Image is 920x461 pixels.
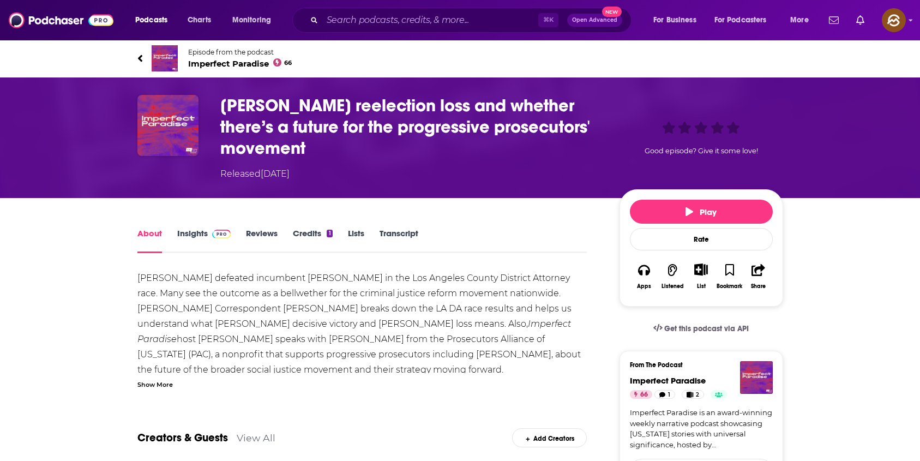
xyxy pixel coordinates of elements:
[630,228,773,250] div: Rate
[790,13,809,28] span: More
[225,11,285,29] button: open menu
[690,264,712,276] button: Show More Button
[664,324,749,333] span: Get this podcast via API
[380,228,418,253] a: Transcript
[538,13,558,27] span: ⌘ K
[152,45,178,71] img: Imperfect Paradise
[687,256,715,296] div: Show More ButtonList
[9,10,113,31] img: Podchaser - Follow, Share and Rate Podcasts
[137,45,783,71] a: Imperfect ParadiseEpisode from the podcastImperfect Paradise66
[645,315,758,342] a: Get this podcast via API
[137,319,571,344] em: Imperfect Paradise
[630,390,652,399] a: 66
[686,207,717,217] span: Play
[188,58,292,69] span: Imperfect Paradise
[697,283,706,290] div: List
[188,48,292,56] span: Episode from the podcast
[303,8,642,33] div: Search podcasts, credits, & more...
[212,230,231,238] img: Podchaser Pro
[696,390,699,400] span: 2
[637,283,651,290] div: Apps
[322,11,538,29] input: Search podcasts, credits, & more...
[188,13,211,28] span: Charts
[654,390,675,399] a: 1
[682,390,704,399] a: 2
[246,228,278,253] a: Reviews
[658,256,687,296] button: Listened
[882,8,906,32] button: Show profile menu
[293,228,332,253] a: Credits1
[572,17,617,23] span: Open Advanced
[882,8,906,32] span: Logged in as hey85204
[662,283,684,290] div: Listened
[137,431,228,445] a: Creators & Guests
[714,13,767,28] span: For Podcasters
[137,228,162,253] a: About
[783,11,822,29] button: open menu
[707,11,783,29] button: open menu
[646,11,710,29] button: open menu
[177,228,231,253] a: InsightsPodchaser Pro
[630,256,658,296] button: Apps
[232,13,271,28] span: Monitoring
[740,361,773,394] img: Imperfect Paradise
[137,95,199,156] img: George Gascón’s reelection loss and whether there’s a future for the progressive prosecutors' mov...
[348,228,364,253] a: Lists
[135,13,167,28] span: Podcasts
[645,147,758,155] span: Good episode? Give it some love!
[630,200,773,224] button: Play
[653,13,696,28] span: For Business
[825,11,843,29] a: Show notifications dropdown
[852,11,869,29] a: Show notifications dropdown
[567,14,622,27] button: Open AdvancedNew
[744,256,772,296] button: Share
[128,11,182,29] button: open menu
[717,283,742,290] div: Bookmark
[220,167,290,181] div: Released [DATE]
[284,61,292,65] span: 66
[602,7,622,17] span: New
[220,95,602,159] h1: George Gascón’s reelection loss and whether there’s a future for the progressive prosecutors' mov...
[630,375,706,386] a: Imperfect Paradise
[237,432,275,444] a: View All
[668,390,670,400] span: 1
[640,390,648,400] span: 66
[512,428,587,447] div: Add Creators
[751,283,766,290] div: Share
[715,256,744,296] button: Bookmark
[882,8,906,32] img: User Profile
[630,408,773,450] a: Imperfect Paradise is an award-winning weekly narrative podcast showcasing [US_STATE] stories wit...
[630,361,764,369] h3: From The Podcast
[181,11,218,29] a: Charts
[327,230,332,237] div: 1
